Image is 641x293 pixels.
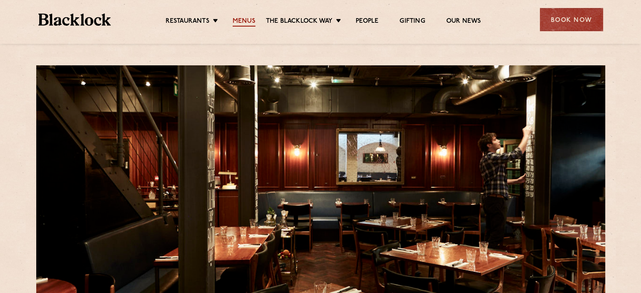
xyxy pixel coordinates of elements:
[540,8,603,31] div: Book Now
[266,17,333,27] a: The Blacklock Way
[233,17,255,27] a: Menus
[446,17,481,27] a: Our News
[38,13,111,26] img: BL_Textured_Logo-footer-cropped.svg
[400,17,425,27] a: Gifting
[166,17,209,27] a: Restaurants
[356,17,378,27] a: People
